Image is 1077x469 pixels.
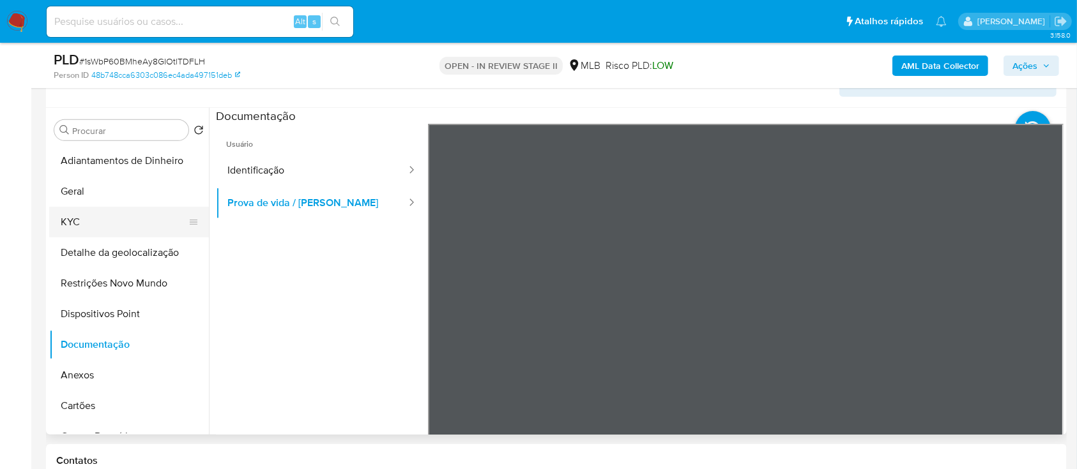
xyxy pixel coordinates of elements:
[49,421,209,452] button: Contas Bancárias
[49,176,209,207] button: Geral
[49,268,209,299] button: Restrições Novo Mundo
[652,58,673,73] span: LOW
[439,57,563,75] p: OPEN - IN REVIEW STAGE II
[49,391,209,421] button: Cartões
[54,70,89,81] b: Person ID
[56,454,1057,467] h1: Contatos
[49,329,209,360] button: Documentação
[936,16,947,27] a: Notificações
[49,299,209,329] button: Dispositivos Point
[79,55,205,68] span: # 1sWbP60BMheAy8GIOtlTDFLH
[54,49,79,70] b: PLD
[295,15,305,27] span: Alt
[1004,56,1059,76] button: Ações
[322,13,348,31] button: search-icon
[855,15,923,28] span: Atalhos rápidos
[59,125,70,135] button: Procurar
[1054,15,1067,28] a: Sair
[72,125,183,137] input: Procurar
[901,56,979,76] b: AML Data Collector
[312,15,316,27] span: s
[977,15,1050,27] p: carlos.guerra@mercadopago.com.br
[49,145,209,176] button: Adiantamentos de Dinheiro
[49,360,209,391] button: Anexos
[49,207,199,237] button: KYC
[1050,30,1071,40] span: 3.158.0
[606,59,673,73] span: Risco PLD:
[194,125,204,139] button: Retornar ao pedido padrão
[892,56,988,76] button: AML Data Collector
[91,70,240,81] a: 48b748cca6303c086ec4ada497151deb
[49,237,209,268] button: Detalhe da geolocalização
[1012,56,1037,76] span: Ações
[568,59,600,73] div: MLB
[47,13,353,30] input: Pesquise usuários ou casos...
